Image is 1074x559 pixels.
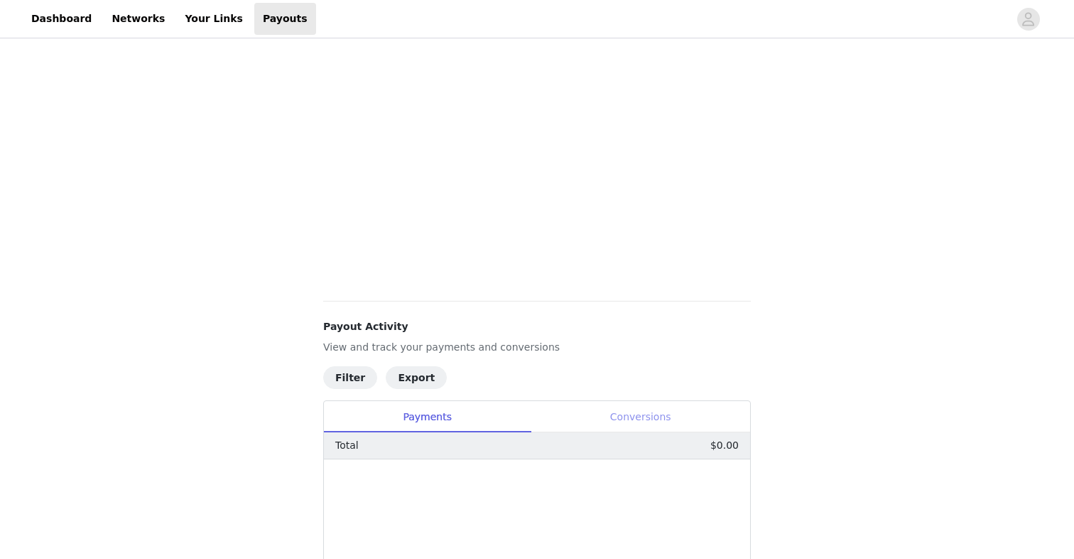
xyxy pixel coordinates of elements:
a: Networks [103,3,173,35]
h4: Payout Activity [323,319,751,334]
p: Total [335,438,359,453]
div: Conversions [531,401,750,433]
div: avatar [1021,8,1035,31]
p: $0.00 [710,438,739,453]
a: Your Links [176,3,251,35]
p: View and track your payments and conversions [323,340,751,355]
a: Dashboard [23,3,100,35]
button: Filter [323,366,377,389]
button: Export [386,366,447,389]
a: Payouts [254,3,316,35]
div: Payments [324,401,531,433]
